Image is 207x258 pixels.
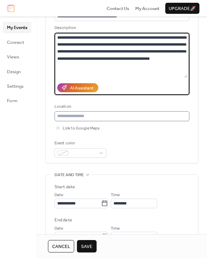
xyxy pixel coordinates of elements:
[3,66,31,77] a: Design
[77,240,97,252] button: Save
[111,192,120,199] span: Time
[55,172,84,179] span: Date and time
[63,125,100,132] span: Link to Google Maps
[3,51,31,62] a: Views
[3,80,31,92] a: Settings
[70,85,93,92] div: AI Assistant
[107,5,129,12] a: Contact Us
[7,68,21,75] span: Design
[55,183,75,190] div: Start date
[3,22,31,33] a: My Events
[7,83,23,90] span: Settings
[8,4,14,12] img: logo
[55,225,63,232] span: Date
[7,54,19,60] span: Views
[7,24,27,31] span: My Events
[135,5,159,12] a: My Account
[55,192,63,199] span: Date
[7,39,24,46] span: Connect
[7,97,18,104] span: Form
[55,140,105,147] div: Event color
[169,5,196,12] span: Upgrade 🚀
[3,95,31,106] a: Form
[165,3,199,14] button: Upgrade🚀
[52,243,70,250] span: Cancel
[81,243,92,250] span: Save
[57,83,98,92] button: AI Assistant
[55,25,188,31] div: Description
[48,240,74,252] button: Cancel
[55,103,188,110] div: Location
[111,225,120,232] span: Time
[55,217,72,223] div: End date
[3,37,31,48] a: Connect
